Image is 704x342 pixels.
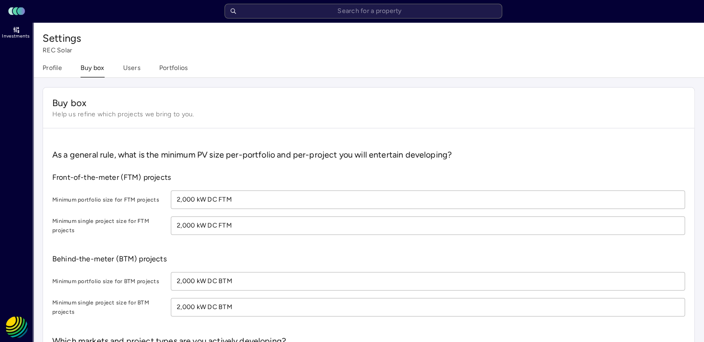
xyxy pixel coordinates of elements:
label: Minimum single project size for FTM projects [52,216,163,235]
input: Search for a property [224,4,502,19]
div: Settings tabs [43,63,188,77]
label: Minimum portfolio size for BTM projects [52,277,163,286]
span: REC Solar [43,46,72,54]
span: Investments [2,33,30,39]
h5: Settings [43,32,695,45]
label: Minimum portfolio size for FTM projects [52,195,163,204]
label: Minimum single project size for BTM projects [52,298,163,317]
img: REC Solar [6,316,28,338]
input: kW DC FTM [171,217,685,234]
span: Buy box [52,97,685,110]
input: kW DC BTM [171,272,685,290]
button: Portfolios [159,63,188,77]
button: Buy box [81,63,105,77]
p: Behind-the-meter (BTM) projects [52,253,685,265]
input: kW DC BTM [171,298,685,316]
p: As a general rule, what is the minimum PV size per-portfolio and per-project you will entertain d... [52,149,685,161]
button: Users [123,63,141,77]
span: Help us refine which projects we bring to you. [52,110,685,119]
p: Front-of-the-meter (FTM) projects [52,172,685,183]
button: Profile [43,63,62,77]
input: kW DC FTM [171,191,685,209]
